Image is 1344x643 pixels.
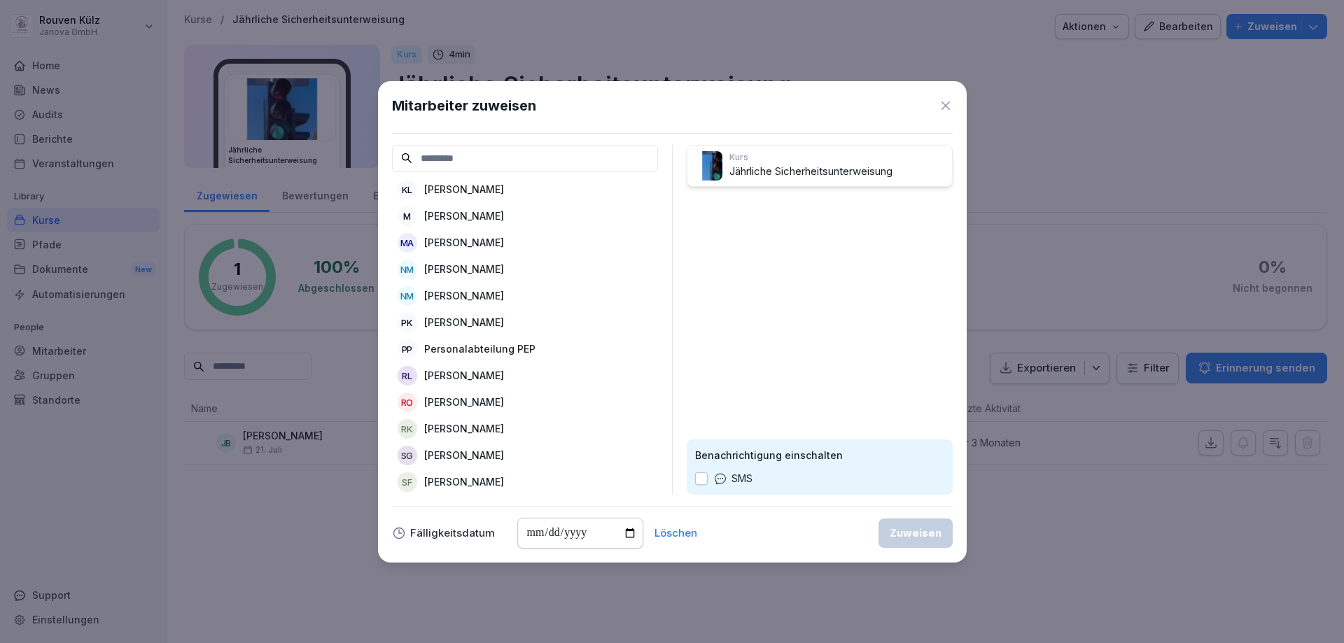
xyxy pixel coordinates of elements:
div: SF [398,472,417,492]
p: [PERSON_NAME] [424,182,504,197]
h1: Mitarbeiter zuweisen [392,95,536,116]
div: MA [398,233,417,253]
p: [PERSON_NAME] [424,262,504,276]
div: PK [398,313,417,332]
div: Zuweisen [890,525,941,541]
div: RL [398,366,417,386]
p: [PERSON_NAME] [424,448,504,462]
div: NM [398,286,417,306]
div: NM [398,260,417,279]
button: Löschen [654,528,697,538]
p: [PERSON_NAME] [424,395,504,409]
p: [PERSON_NAME] [424,315,504,330]
p: [PERSON_NAME] [424,474,504,489]
p: [PERSON_NAME] [424,209,504,223]
p: [PERSON_NAME] [424,288,504,303]
button: Zuweisen [878,518,953,548]
p: Kurs [729,151,946,164]
div: SG [398,446,417,465]
p: [PERSON_NAME] [424,368,504,383]
p: Benachrichtigung einschalten [695,448,944,462]
p: Fälligkeitsdatum [410,528,495,538]
div: KL [398,180,417,199]
p: SMS [731,471,752,486]
p: [PERSON_NAME] [424,421,504,436]
div: Ro [398,393,417,412]
div: M [398,206,417,226]
p: Jährliche Sicherheitsunterweisung [729,164,946,180]
p: [PERSON_NAME] [424,235,504,250]
div: RK [398,419,417,439]
div: PP [398,339,417,359]
p: Personalabteilung PEP [424,341,535,356]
